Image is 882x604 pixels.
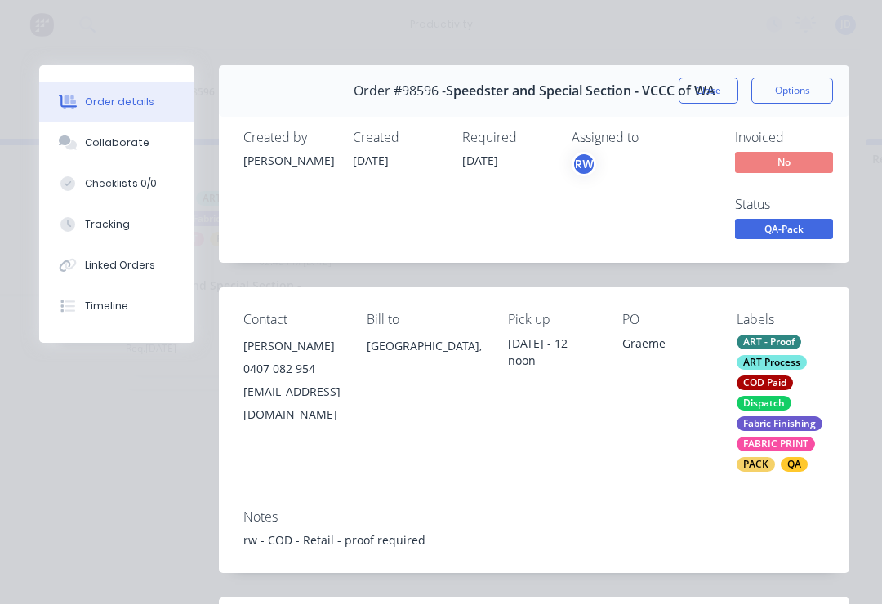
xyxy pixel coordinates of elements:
[243,335,341,426] div: [PERSON_NAME]0407 082 954[EMAIL_ADDRESS][DOMAIN_NAME]
[367,335,482,387] div: [GEOGRAPHIC_DATA],
[354,83,446,99] span: Order #98596 -
[622,335,710,358] div: Graeme
[508,335,596,369] div: [DATE] - 12 noon
[622,312,710,327] div: PO
[737,457,775,472] div: PACK
[751,78,833,104] button: Options
[243,509,825,525] div: Notes
[85,95,154,109] div: Order details
[572,130,735,145] div: Assigned to
[353,153,389,168] span: [DATE]
[39,82,194,122] button: Order details
[735,197,857,212] div: Status
[572,152,596,176] button: RW
[737,335,801,349] div: ART - Proof
[85,135,149,150] div: Collaborate
[85,258,155,273] div: Linked Orders
[39,122,194,163] button: Collaborate
[39,204,194,245] button: Tracking
[737,375,793,390] div: COD Paid
[737,312,825,327] div: Labels
[679,78,738,104] button: Close
[735,130,857,145] div: Invoiced
[39,286,194,326] button: Timeline
[462,153,498,168] span: [DATE]
[735,219,833,243] button: QA-Pack
[737,416,822,431] div: Fabric Finishing
[39,245,194,286] button: Linked Orders
[735,152,833,172] span: No
[781,457,808,472] div: QA
[85,299,128,313] div: Timeline
[243,380,341,426] div: [EMAIL_ADDRESS][DOMAIN_NAME]
[508,312,596,327] div: Pick up
[367,312,482,327] div: Bill to
[243,358,341,380] div: 0407 082 954
[85,176,157,191] div: Checklists 0/0
[85,217,130,232] div: Tracking
[735,219,833,239] span: QA-Pack
[446,83,715,99] span: Speedster and Special Section - VCCC of WA
[737,355,807,370] div: ART Process
[243,152,333,169] div: [PERSON_NAME]
[243,531,825,548] div: rw - COD - Retail - proof required
[243,130,333,145] div: Created by
[737,396,791,411] div: Dispatch
[462,130,552,145] div: Required
[367,335,482,358] div: [GEOGRAPHIC_DATA],
[353,130,443,145] div: Created
[39,163,194,204] button: Checklists 0/0
[243,335,341,358] div: [PERSON_NAME]
[737,437,815,451] div: FABRIC PRINT
[243,312,341,327] div: Contact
